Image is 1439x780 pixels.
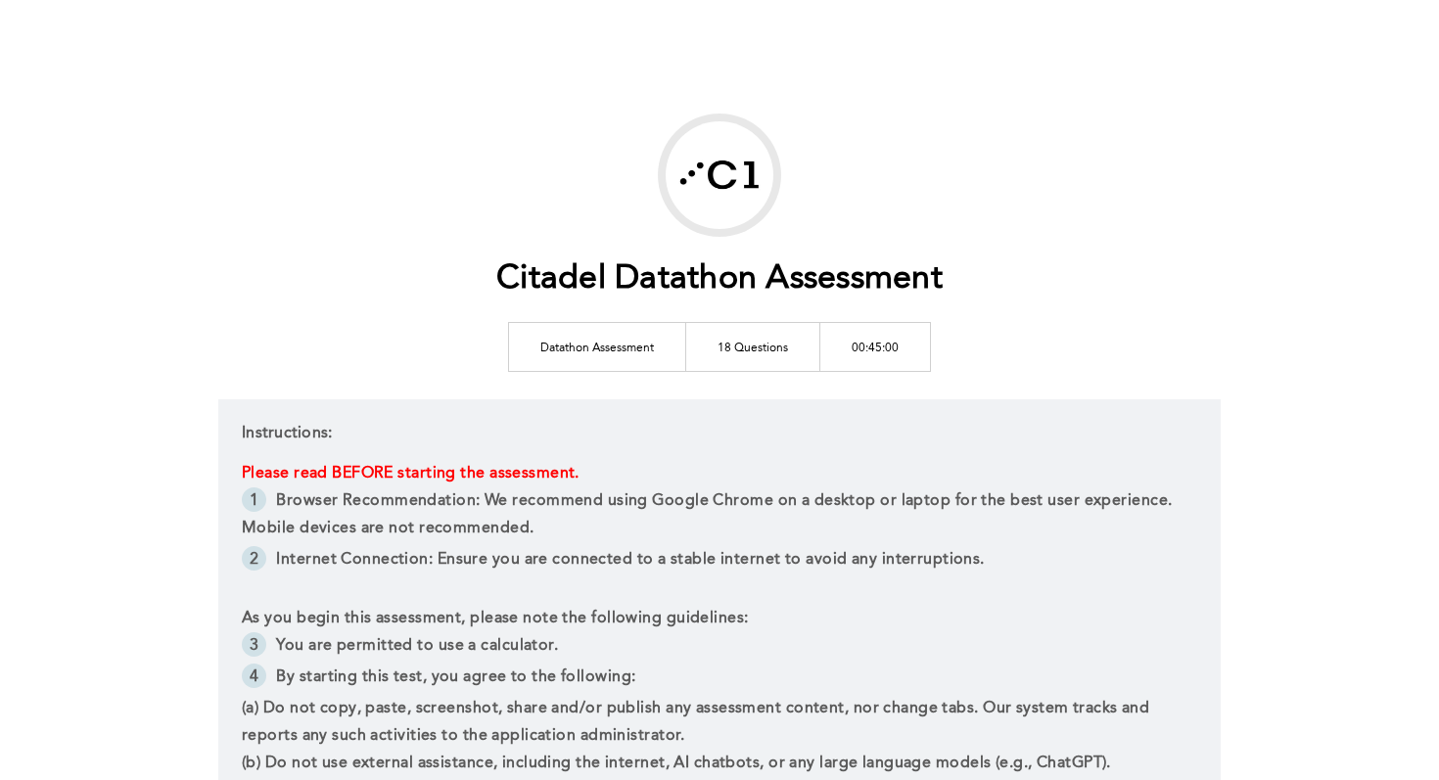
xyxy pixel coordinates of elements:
[276,638,558,654] span: You are permitted to use a calculator.
[242,701,1154,744] span: (a) Do not copy, paste, screenshot, share and/or publish any assessment content, nor change tabs....
[820,322,931,371] td: 00:45:00
[276,552,984,568] span: Internet Connection: Ensure you are connected to a stable internet to avoid any interruptions.
[509,322,686,371] td: Datathon Assessment
[242,756,1111,771] span: (b) Do not use external assistance, including the internet, AI chatbots, or any large language mo...
[666,121,773,229] img: Citadel
[242,611,748,626] span: As you begin this assessment, please note the following guidelines:
[496,259,943,299] h1: Citadel Datathon Assessment
[242,466,580,482] strong: Please read BEFORE starting the assessment.
[686,322,820,371] td: 18 Questions
[242,493,1177,536] span: Browser Recommendation: We recommend using Google Chrome on a desktop or laptop for the best user...
[276,669,635,685] span: By starting this test, you agree to the following:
